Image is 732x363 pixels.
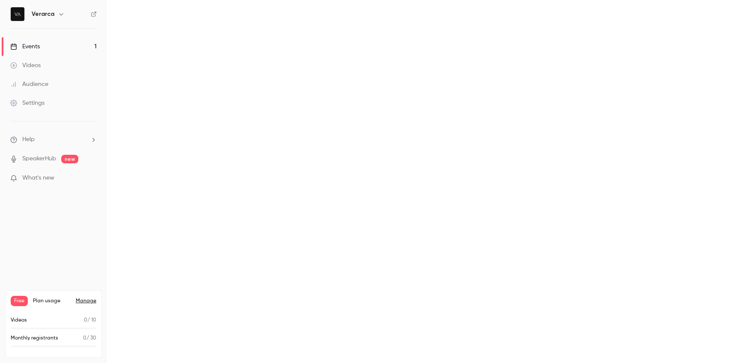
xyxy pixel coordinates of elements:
[22,135,35,144] span: Help
[22,154,56,163] a: SpeakerHub
[76,298,96,304] a: Manage
[11,7,24,21] img: Verarca
[86,174,97,182] iframe: Noticeable Trigger
[11,316,27,324] p: Videos
[83,334,96,342] p: / 30
[10,80,48,89] div: Audience
[10,61,41,70] div: Videos
[22,174,54,183] span: What's new
[83,336,86,341] span: 0
[32,10,54,18] h6: Verarca
[10,135,97,144] li: help-dropdown-opener
[84,316,96,324] p: / 10
[11,334,58,342] p: Monthly registrants
[33,298,71,304] span: Plan usage
[61,155,78,163] span: new
[10,99,45,107] div: Settings
[10,42,40,51] div: Events
[84,318,87,323] span: 0
[11,296,28,306] span: Free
